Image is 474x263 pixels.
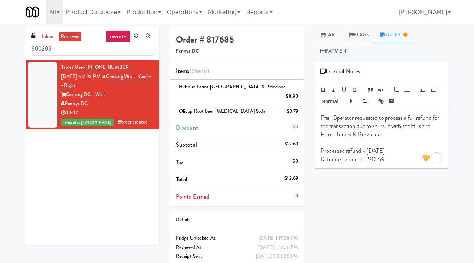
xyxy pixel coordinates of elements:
div: Reviewed At [176,243,298,252]
input: Search vision orders [31,42,154,56]
span: Items [176,67,209,75]
span: · [PHONE_NUMBER] [84,64,130,71]
span: order created [117,118,148,125]
div: To enrich screen reader interactions, please activate Accessibility in Grammarly extension settings [315,109,448,168]
h4: Order # 817685 [176,35,298,44]
span: Total [176,175,188,183]
div: $0 [293,122,298,132]
div: 00:07 [61,108,154,118]
span: Points Earned [176,192,209,201]
span: Olipop Root Beer [MEDICAL_DATA] Soda [179,108,266,115]
a: Notes [374,27,413,43]
p: Frei: Operator requested to process a full refund for the transaction due to an issue with the Hi... [321,114,442,139]
div: Details [176,215,298,225]
img: Micromart [26,6,39,18]
div: $0 [293,157,298,166]
div: [DATE] 1:47:36 PM [258,243,298,252]
h5: Pennys DC [176,48,298,54]
div: Fridge Unlocked At [176,234,298,243]
span: Discount [176,124,198,132]
a: Payment [315,43,354,60]
p: Refunded amount - $12.69 [321,155,442,163]
a: recent [106,30,130,42]
a: Cart [315,27,343,43]
div: $12.69 [284,174,298,183]
div: [DATE] 3:04:05 PM [256,252,298,261]
span: Hillshire Farms [GEOGRAPHIC_DATA] & Provolone [179,83,286,90]
a: reviewed [59,32,82,41]
p: Processed refund - [DATE] [321,147,442,155]
span: Tax [176,158,184,166]
div: Receipt Sent [176,252,298,261]
span: reviewed by [PERSON_NAME] [61,119,114,126]
div: Crossing DC - West [61,90,154,100]
span: [DATE] 1:17:28 PM at [61,73,106,80]
a: inbox [40,32,55,41]
span: Internal Notes [320,66,361,77]
div: $3.79 [287,107,298,116]
div: $8.90 [286,92,298,101]
div: Pennys DC [61,99,154,108]
span: (2 ) [190,67,210,75]
a: Flags [343,27,375,43]
span: Subtotal [176,141,197,149]
ng-pluralize: items [194,67,208,75]
div: 0 [295,191,298,200]
div: $12.69 [284,139,298,149]
div: [DATE] 1:17:28 PM [258,234,298,243]
a: Tablet User· [PHONE_NUMBER] [61,64,130,71]
li: Tablet User· [PHONE_NUMBER][DATE] 1:17:28 PM atCrossing West - Cooler - RightCrossing DC - WestPe... [26,60,159,129]
a: Crossing West - Cooler - Right [61,73,151,90]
